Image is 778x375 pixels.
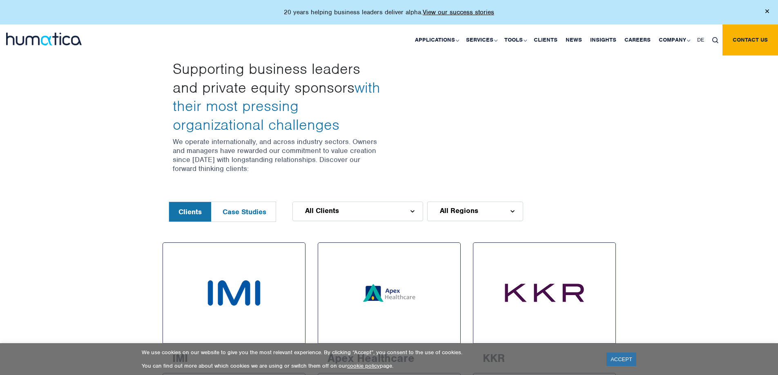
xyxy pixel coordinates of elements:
[655,24,693,55] a: Company
[693,24,708,55] a: DE
[142,349,596,356] p: We use cookies on our website to give you the most relevant experience. By clicking “Accept”, you...
[142,362,596,369] p: You can find out more about which cookies we are using or switch them off on our page.
[347,362,380,369] a: cookie policy
[697,36,704,43] span: DE
[213,202,276,222] button: Case Studies
[712,37,718,43] img: search_icon
[178,258,290,328] img: IMI
[620,24,655,55] a: Careers
[6,33,82,45] img: logo
[500,24,530,55] a: Tools
[722,24,778,55] a: Contact us
[173,78,380,134] span: with their most pressing organizational challenges
[354,258,424,328] img: Apex Healthcare
[173,137,383,173] p: We operate internationally, and across industry sectors. Owners and managers have rewarded our co...
[423,8,494,16] a: View our success stories
[562,24,586,55] a: News
[510,210,514,213] img: d_arroww
[530,24,562,55] a: Clients
[169,202,211,222] button: Clients
[440,207,478,214] span: All Regions
[586,24,620,55] a: Insights
[305,207,339,214] span: All Clients
[462,24,500,55] a: Services
[488,258,600,328] img: KKR
[410,210,414,213] img: d_arroww
[606,353,636,366] a: ACCEPT
[173,60,383,134] h3: Supporting business leaders and private equity sponsors
[411,24,462,55] a: Applications
[284,8,494,16] p: 20 years helping business leaders deliver alpha.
